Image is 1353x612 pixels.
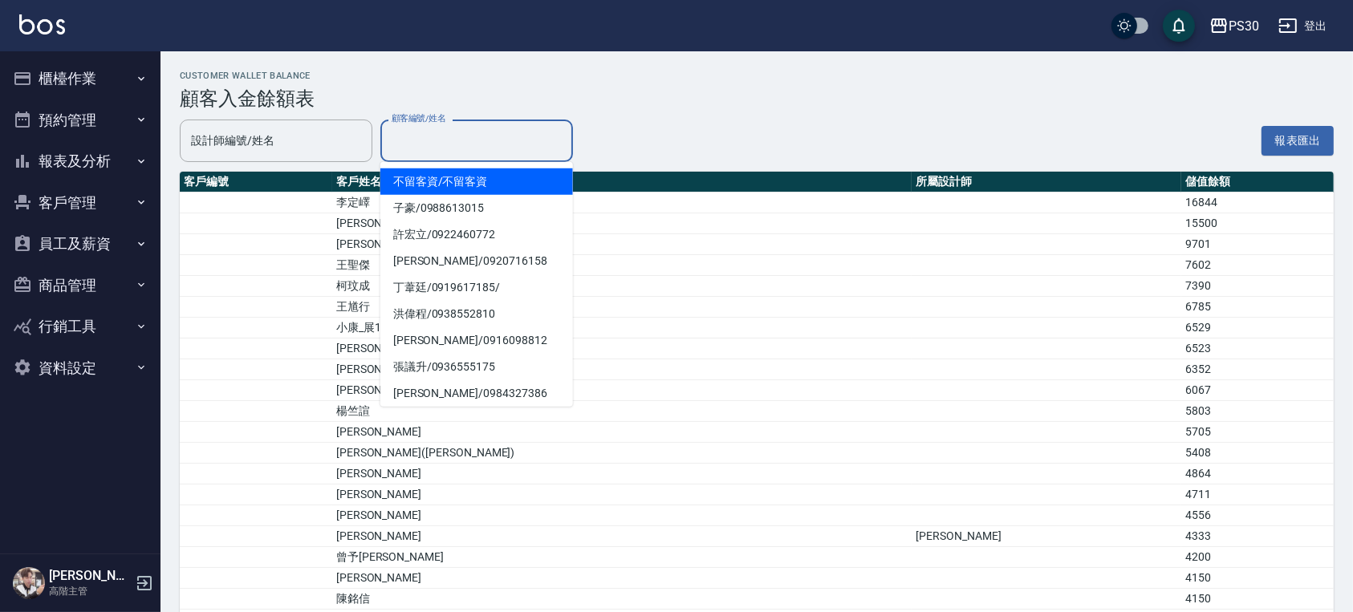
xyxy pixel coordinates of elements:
button: 報表及分析 [6,140,154,182]
p: 高階主管 [49,584,131,598]
td: 4556 [1181,505,1334,526]
button: 櫃檯作業 [6,58,154,99]
h5: [PERSON_NAME] [49,568,131,584]
button: save [1163,10,1195,42]
td: 9701 [1181,234,1334,255]
th: 客戶編號 [180,172,332,193]
td: [PERSON_NAME] [332,568,912,589]
td: 6067 [1181,380,1334,401]
td: 4150 [1181,589,1334,610]
img: Logo [19,14,65,34]
td: 王聖傑 [332,255,912,276]
button: 員工及薪資 [6,223,154,265]
td: 7390 [1181,276,1334,297]
span: 許宏立 / 0922460772 [380,221,573,248]
h3: 顧客入金餘額表 [180,87,1334,110]
button: 商品管理 [6,265,154,306]
td: [PERSON_NAME] [912,526,1181,547]
span: [PERSON_NAME] / 0984327386 [380,380,573,407]
td: 陳銘信 [332,589,912,610]
td: 小康_展1 [332,318,912,338]
td: [PERSON_NAME] [332,422,912,443]
td: [PERSON_NAME] [332,526,912,547]
td: 6523 [1181,338,1334,359]
button: 登出 [1272,11,1334,41]
td: 5803 [1181,401,1334,422]
h2: Customer Wallet Balance [180,71,1334,81]
span: [PERSON_NAME] / 0920716158 [380,248,573,274]
span: 不留客資 / 不留客資 [380,168,573,195]
td: 李定嶧 [332,193,912,213]
button: 資料設定 [6,347,154,389]
td: 王馗行 [332,297,912,318]
button: 報表匯出 [1262,126,1334,156]
td: 5705 [1181,422,1334,443]
button: PS30 [1203,10,1266,43]
td: 5408 [1181,443,1334,464]
span: 張議升 / 0936555175 [380,354,573,380]
th: 所屬設計師 [912,172,1181,193]
td: 6785 [1181,297,1334,318]
span: [PERSON_NAME] / 0916098812 [380,327,573,354]
td: 4864 [1181,464,1334,484]
img: Person [13,567,45,599]
td: 6352 [1181,359,1334,380]
td: [PERSON_NAME] [332,464,912,484]
td: [PERSON_NAME]([PERSON_NAME]) [332,443,912,464]
td: 4200 [1181,547,1334,568]
td: 7602 [1181,255,1334,276]
td: [PERSON_NAME] [332,213,912,234]
td: [PERSON_NAME] [332,338,912,359]
div: PS30 [1229,16,1259,36]
td: 15500 [1181,213,1334,234]
td: [PERSON_NAME] [332,505,912,526]
th: 客戶姓名 [332,172,912,193]
td: 16844 [1181,193,1334,213]
label: 顧客編號/姓名 [392,112,445,124]
td: [PERSON_NAME] [332,380,912,401]
td: 4150 [1181,568,1334,589]
td: 曾予[PERSON_NAME] [332,547,912,568]
td: [PERSON_NAME] [332,234,912,255]
button: 客戶管理 [6,182,154,224]
button: 行銷工具 [6,306,154,347]
span: 子豪 / 0988613015 [380,195,573,221]
td: 柯玟成 [332,276,912,297]
button: 預約管理 [6,99,154,141]
td: [PERSON_NAME] [332,484,912,505]
td: 4333 [1181,526,1334,547]
span: 洪偉程 / 0938552810 [380,301,573,327]
td: 楊竺諠 [332,401,912,422]
span: 陳銘信 / 0960526341 [380,407,573,433]
td: [PERSON_NAME] [332,359,912,380]
span: 丁葦廷 / 0919617185 / [380,274,573,301]
td: 4711 [1181,484,1334,505]
th: 儲值餘額 [1181,172,1334,193]
td: 6529 [1181,318,1334,338]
